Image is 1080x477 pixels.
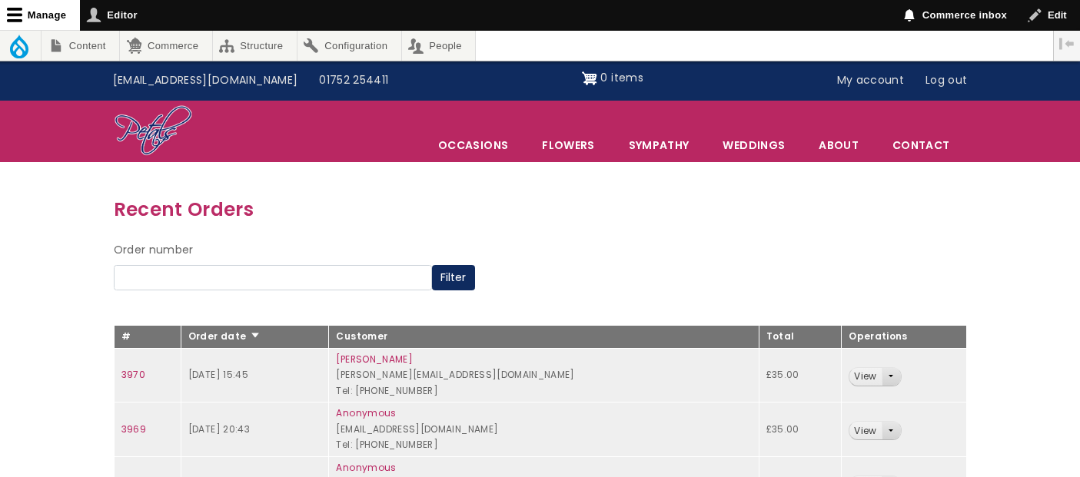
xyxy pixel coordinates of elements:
[826,66,916,95] a: My account
[422,129,524,161] span: Occasions
[121,422,146,436] a: 3969
[526,129,610,161] a: Flowers
[329,326,759,349] th: Customer
[102,66,309,95] a: [EMAIL_ADDRESS][DOMAIN_NAME]
[297,31,401,61] a: Configuration
[849,368,881,386] a: View
[329,402,759,457] td: [EMAIL_ADDRESS][DOMAIN_NAME] Tel: [PHONE_NUMBER]
[915,66,978,95] a: Log out
[188,422,250,436] time: [DATE] 20:43
[759,326,842,349] th: Total
[876,129,965,161] a: Contact
[582,66,597,91] img: Shopping cart
[120,31,211,61] a: Commerce
[759,402,842,457] td: £35.00
[336,461,396,474] a: Anonymous
[402,31,476,61] a: People
[42,31,119,61] a: Content
[336,406,396,419] a: Anonymous
[114,194,967,224] h3: Recent Orders
[114,326,181,349] th: #
[582,66,643,91] a: Shopping cart 0 items
[336,353,413,366] a: [PERSON_NAME]
[188,330,261,343] a: Order date
[114,241,194,260] label: Order number
[432,265,475,291] button: Filter
[600,70,643,85] span: 0 items
[308,66,399,95] a: 01752 254411
[613,129,706,161] a: Sympathy
[803,129,875,161] a: About
[849,422,881,439] a: View
[114,104,193,158] img: Home
[1054,31,1080,57] button: Vertical orientation
[842,326,966,349] th: Operations
[759,348,842,402] td: £35.00
[329,348,759,402] td: [PERSON_NAME][EMAIL_ADDRESS][DOMAIN_NAME] Tel: [PHONE_NUMBER]
[188,368,248,381] time: [DATE] 15:45
[706,129,801,161] span: Weddings
[213,31,297,61] a: Structure
[121,368,145,381] a: 3970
